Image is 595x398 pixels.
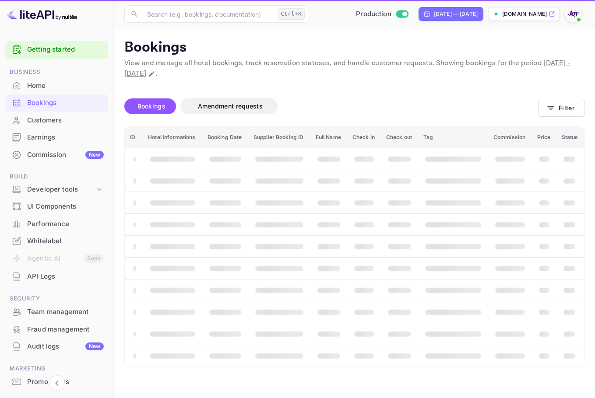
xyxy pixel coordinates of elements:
div: Audit logsNew [5,338,108,355]
span: Business [5,67,108,77]
div: Customers [5,112,108,129]
a: Home [5,77,108,94]
div: New [85,151,104,159]
div: Team management [27,307,104,317]
div: API Logs [27,272,104,282]
th: ID [125,127,143,148]
div: Whitelabel [27,236,104,246]
div: Bookings [27,98,104,108]
table: booking table [125,127,584,367]
a: Performance [5,216,108,232]
th: Booking Date [202,127,248,148]
span: Amendment requests [198,102,263,110]
div: Fraud management [5,321,108,338]
div: Audit logs [27,342,104,352]
th: Commission [488,127,532,148]
div: Earnings [5,129,108,146]
a: Team management [5,304,108,320]
div: Promo codes [27,377,104,387]
span: [DATE] - [DATE] [124,59,570,78]
div: Switch to Sandbox mode [352,9,412,19]
div: Promo codes [5,374,108,391]
a: Getting started [27,45,104,55]
button: Change date range [147,70,156,78]
a: UI Components [5,198,108,214]
div: Team management [5,304,108,321]
th: Tag [418,127,488,148]
span: Security [5,294,108,304]
th: Check in [347,127,381,148]
button: Filter [538,99,584,117]
div: Whitelabel [5,233,108,250]
span: Bookings [137,102,165,110]
img: LiteAPI logo [7,7,77,21]
a: API Logs [5,268,108,284]
div: account-settings tabs [124,98,538,114]
a: Promo codes [5,374,108,390]
div: UI Components [5,198,108,215]
a: CommissionNew [5,147,108,163]
th: Hotel informations [143,127,202,148]
th: Check out [381,127,418,148]
div: Customers [27,115,104,126]
p: View and manage all hotel bookings, track reservation statuses, and handle customer requests. Sho... [124,58,584,79]
div: Earnings [27,133,104,143]
div: [DATE] — [DATE] [434,10,478,18]
a: Customers [5,112,108,128]
a: Earnings [5,129,108,145]
div: Developer tools [5,182,108,197]
th: Price [532,127,556,148]
button: Collapse navigation [49,375,65,391]
th: Supplier Booking ID [248,127,310,148]
div: Commission [27,150,104,160]
div: Ctrl+K [278,8,305,20]
input: Search (e.g. bookings, documentation) [142,5,274,23]
div: CommissionNew [5,147,108,164]
span: Build [5,172,108,182]
th: Status [556,127,584,148]
a: Bookings [5,94,108,111]
div: Bookings [5,94,108,112]
div: Fraud management [27,325,104,335]
div: New [85,342,104,350]
a: Audit logsNew [5,338,108,354]
div: Performance [27,219,104,229]
div: API Logs [5,268,108,285]
span: Production [356,9,391,19]
p: Bookings [124,39,584,56]
a: Fraud management [5,321,108,337]
div: Performance [5,216,108,233]
span: Marketing [5,364,108,374]
th: Full Name [310,127,347,148]
p: [DOMAIN_NAME] [502,10,547,18]
div: Home [27,81,104,91]
div: Getting started [5,41,108,59]
a: Whitelabel [5,233,108,249]
div: UI Components [27,202,104,212]
img: With Joy [566,7,580,21]
div: Developer tools [27,185,95,195]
